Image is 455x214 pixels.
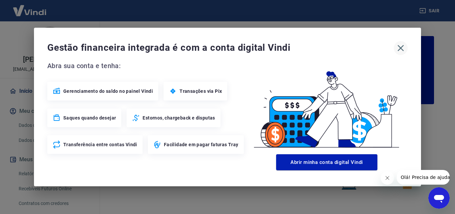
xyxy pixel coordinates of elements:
span: Transferência entre contas Vindi [63,141,137,148]
img: Good Billing [246,60,408,152]
span: Olá! Precisa de ajuda? [4,5,56,10]
span: Gerenciamento do saldo no painel Vindi [63,88,153,94]
span: Gestão financeira integrada é com a conta digital Vindi [47,41,394,54]
span: Facilidade em pagar faturas Tray [164,141,238,148]
iframe: Fechar mensagem [381,171,394,185]
span: Transações via Pix [180,88,222,94]
iframe: Mensagem da empresa [397,170,450,185]
span: Abra sua conta e tenha: [47,60,246,71]
span: Estornos, chargeback e disputas [143,115,215,121]
iframe: Botão para abrir a janela de mensagens [428,187,450,209]
button: Abrir minha conta digital Vindi [276,154,377,170]
span: Saques quando desejar [63,115,116,121]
